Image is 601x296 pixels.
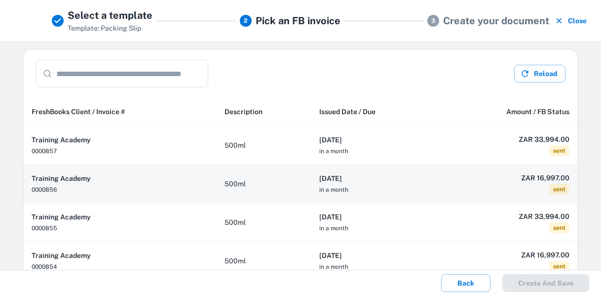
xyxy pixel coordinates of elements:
h6: ZAR 16,997.00 [446,172,569,183]
h6: [DATE] [319,250,430,261]
span: sent [549,184,569,195]
h6: ZAR 33,994.00 [446,211,569,222]
button: Back [441,274,490,292]
td: 500ml [217,165,311,203]
span: Amount / FB Status [506,106,569,118]
span: Description [225,106,263,118]
span: 0000854 [32,263,57,270]
h6: [DATE] [319,134,430,145]
span: 0000857 [32,148,57,155]
span: in a month [319,263,348,270]
span: in a month [319,148,348,155]
span: Template: Packing Slip [68,24,141,32]
span: Issued Date / Due [319,106,376,118]
h6: [DATE] [319,211,430,222]
span: 0000855 [32,225,57,232]
span: sent [549,261,569,272]
button: Reload [514,65,565,83]
text: 3 [431,17,435,24]
span: FreshBooks Client / Invoice # [32,106,125,118]
span: sent [549,222,569,233]
td: 500ml [217,203,311,242]
h6: Training Academy [32,211,209,222]
span: in a month [319,225,348,232]
h6: Training Academy [32,250,209,261]
h5: Create your document [443,13,549,28]
span: 0000856 [32,186,57,193]
span: in a month [319,186,348,193]
h6: ZAR 16,997.00 [446,250,569,260]
h6: ZAR 33,994.00 [446,134,569,145]
span: sent [549,145,569,156]
td: 500ml [217,126,311,165]
h5: Select a template [68,8,152,23]
h6: Training Academy [32,173,209,184]
td: 500ml [217,242,311,280]
button: Close [553,8,589,34]
h5: Pick an FB invoice [256,13,340,28]
text: 2 [244,17,248,24]
h6: Training Academy [32,134,209,145]
h6: [DATE] [319,173,430,184]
